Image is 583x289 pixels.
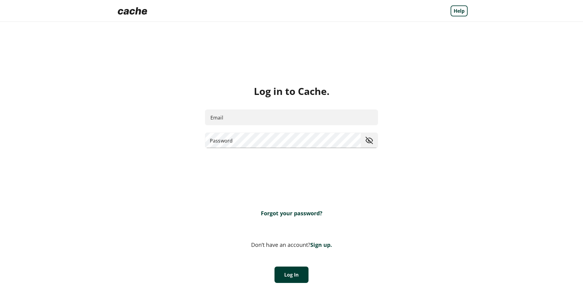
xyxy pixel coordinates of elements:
a: Forgot your password? [261,210,322,217]
a: Help [451,5,468,16]
div: Don’t have an account? [115,241,468,248]
button: toggle password visibility [363,134,375,146]
a: Sign up. [310,241,332,248]
img: Logo [115,5,150,17]
div: Log in to Cache. [115,85,468,97]
button: Log In [274,267,309,283]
